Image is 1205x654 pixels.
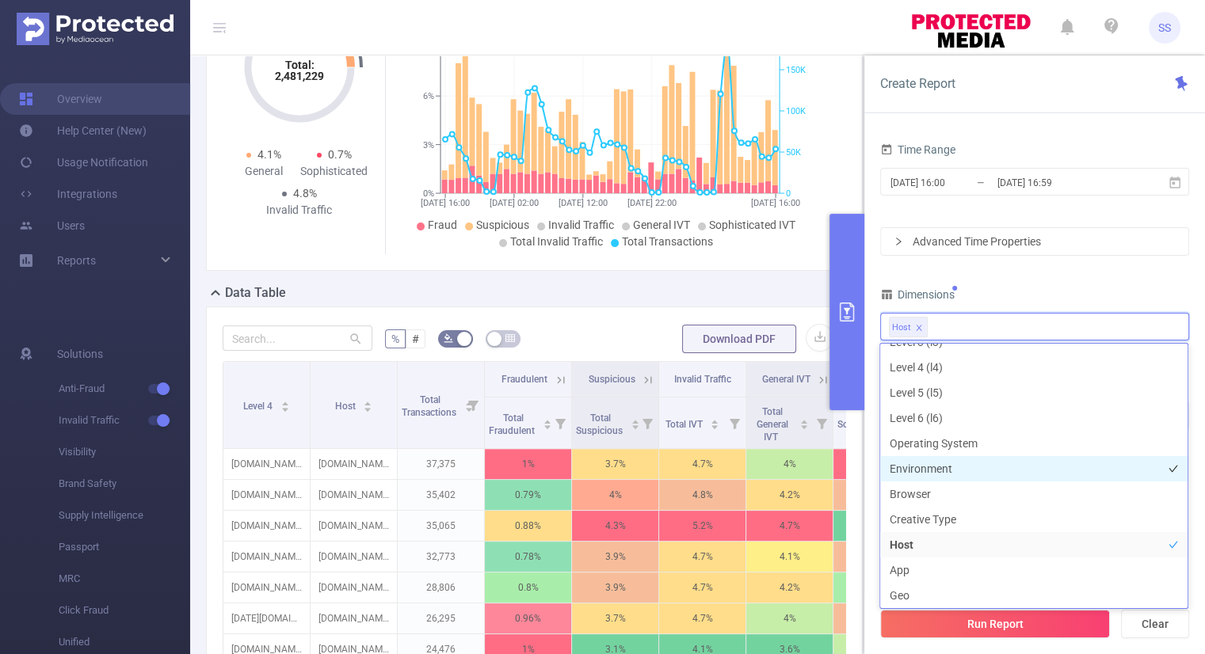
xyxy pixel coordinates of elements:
tspan: 6% [423,91,434,101]
i: icon: check [1169,565,1178,575]
tspan: [DATE] 02:00 [490,198,539,208]
span: 4.8% [293,187,317,200]
span: Solutions [57,338,103,370]
p: 4% [746,603,833,633]
p: 0.79% [485,480,571,510]
p: [DOMAIN_NAME] [223,480,310,510]
p: 35,402 [398,480,484,510]
tspan: 0% [423,188,434,199]
i: Filter menu [462,362,484,448]
a: Help Center (New) [19,115,147,146]
li: Level 4 (l4) [880,355,1188,380]
p: [DOMAIN_NAME] ([DOMAIN_NAME]) [311,449,397,479]
span: Invalid Traffic [674,374,731,385]
span: Anti-Fraud [59,373,190,405]
i: icon: check [1169,363,1178,372]
p: 0.88% [485,511,571,541]
tspan: [DATE] 16:00 [751,198,800,208]
p: 3.7% [572,603,658,633]
i: icon: check [1169,591,1178,600]
span: Click Fraud [59,595,190,626]
span: Total Sophisticated IVT [837,406,895,443]
p: 26,295 [398,603,484,633]
span: Brand Safety [59,468,190,500]
span: Reports [57,254,96,267]
p: 0.63% [833,542,920,572]
span: Supply Intelligence [59,500,190,531]
p: [DOMAIN_NAME] ([DOMAIN_NAME]) [311,572,397,603]
span: Fraudulent [501,374,547,385]
p: 4.2% [746,572,833,603]
p: 4.8% [659,480,745,510]
span: SS [1158,12,1171,44]
span: Visibility [59,436,190,468]
li: Operating System [880,431,1188,456]
span: Fraud [428,219,457,231]
span: Total IVT [665,419,705,430]
div: Invalid Traffic [264,202,334,219]
div: Host [892,317,911,338]
span: Total Suspicious [576,413,625,436]
li: Environment [880,456,1188,481]
a: Users [19,210,85,241]
p: 5.2% [659,511,745,541]
p: [DOMAIN_NAME] ([DOMAIN_NAME]) [311,480,397,510]
li: Host [880,532,1188,557]
tspan: 3% [423,140,434,150]
div: Sophisticated [299,163,370,180]
span: Total Fraudulent [489,413,537,436]
i: Filter menu [549,397,571,448]
p: 37,375 [398,449,484,479]
span: Invalid Traffic [59,405,190,436]
i: icon: check [1169,515,1178,524]
tspan: 150K [786,65,806,75]
p: 4.7% [659,603,745,633]
span: Host [335,401,358,412]
p: [DOMAIN_NAME] [223,511,310,541]
tspan: 0 [786,188,791,199]
div: Sort [710,417,719,427]
p: [DOMAIN_NAME] [223,572,310,603]
i: icon: caret-up [280,399,289,404]
li: Browser [880,481,1188,507]
a: Integrations [19,178,117,210]
span: Time Range [880,143,955,156]
i: icon: caret-down [543,423,551,428]
i: Filter menu [723,397,745,448]
tspan: 100K [786,106,806,116]
p: [DOMAIN_NAME] ([DOMAIN_NAME]) [311,542,397,572]
a: Reports [57,245,96,276]
p: 0.78% [485,542,571,572]
p: 28,806 [398,572,484,603]
tspan: Total: [284,59,314,71]
div: General [229,163,299,180]
p: 4.7% [659,572,745,603]
input: Start date [889,172,1017,193]
i: icon: bg-colors [444,333,453,343]
a: Overview [19,83,102,115]
a: Usage Notification [19,146,148,178]
tspan: 2,481,229 [275,70,324,82]
p: 4.3% [572,511,658,541]
p: 4% [746,449,833,479]
span: Suspicious [589,374,635,385]
div: Sort [280,399,290,409]
li: Level 5 (l5) [880,380,1188,405]
div: Sort [631,417,640,427]
p: 0.96% [485,603,571,633]
button: Clear [1121,610,1189,638]
li: Level 6 (l6) [880,405,1188,431]
tspan: 50K [786,147,801,158]
input: Search... [223,325,372,351]
span: Total General IVT [757,406,788,443]
p: 3.7% [572,449,658,479]
span: 4.1% [257,148,281,161]
i: icon: caret-up [631,417,639,422]
p: 4.7% [659,542,745,572]
span: Invalid Traffic [548,219,614,231]
p: 4.7% [746,511,833,541]
div: Sort [799,417,809,427]
i: Filter menu [636,397,658,448]
li: App [880,557,1188,583]
span: Total Transactions [622,235,713,248]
